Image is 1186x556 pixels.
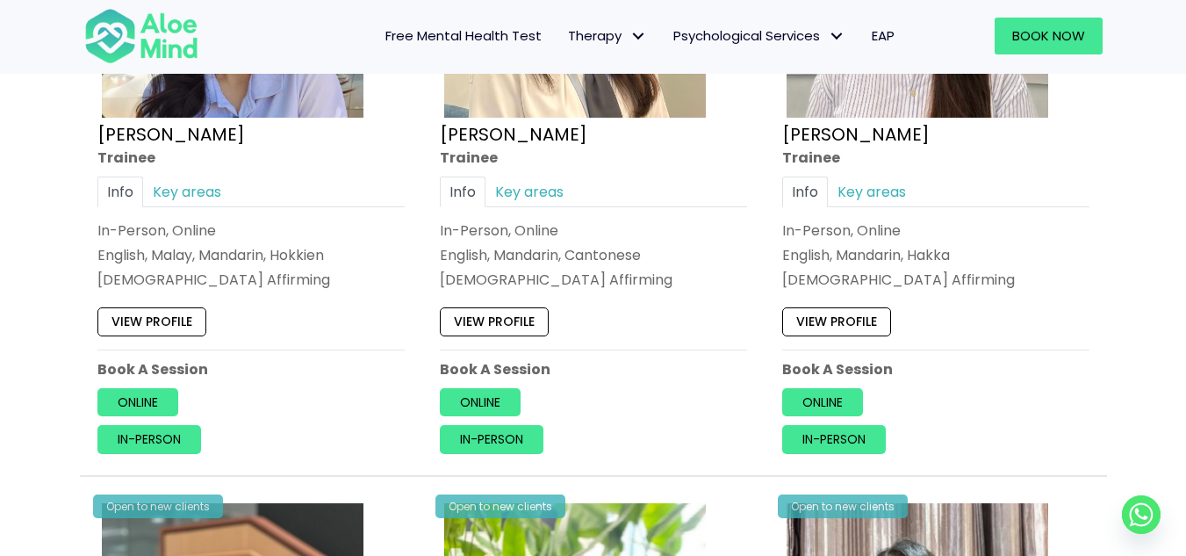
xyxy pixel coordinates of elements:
[782,270,1089,290] div: [DEMOGRAPHIC_DATA] Affirming
[440,388,521,416] a: Online
[372,18,555,54] a: Free Mental Health Test
[872,26,895,45] span: EAP
[440,270,747,290] div: [DEMOGRAPHIC_DATA] Affirming
[782,359,1089,379] p: Book A Session
[97,388,178,416] a: Online
[440,220,747,241] div: In-Person, Online
[84,7,198,65] img: Aloe mind Logo
[440,177,485,207] a: Info
[1122,495,1161,534] a: Whatsapp
[782,388,863,416] a: Online
[440,121,587,146] a: [PERSON_NAME]
[626,24,651,49] span: Therapy: submenu
[782,245,1089,265] p: English, Mandarin, Hakka
[221,18,908,54] nav: Menu
[485,177,573,207] a: Key areas
[859,18,908,54] a: EAP
[555,18,660,54] a: TherapyTherapy: submenu
[440,245,747,265] p: English, Mandarin, Cantonese
[440,307,549,336] a: View profile
[995,18,1103,54] a: Book Now
[782,177,828,207] a: Info
[782,425,886,453] a: In-person
[97,307,206,336] a: View profile
[778,495,908,518] div: Open to new clients
[97,425,201,453] a: In-person
[660,18,859,54] a: Psychological ServicesPsychological Services: submenu
[440,425,543,453] a: In-person
[828,177,916,207] a: Key areas
[97,220,405,241] div: In-Person, Online
[97,359,405,379] p: Book A Session
[97,177,143,207] a: Info
[1012,26,1085,45] span: Book Now
[97,147,405,167] div: Trainee
[385,26,542,45] span: Free Mental Health Test
[440,147,747,167] div: Trainee
[673,26,845,45] span: Psychological Services
[782,220,1089,241] div: In-Person, Online
[782,307,891,336] a: View profile
[440,359,747,379] p: Book A Session
[568,26,647,45] span: Therapy
[782,147,1089,167] div: Trainee
[97,270,405,290] div: [DEMOGRAPHIC_DATA] Affirming
[93,495,223,518] div: Open to new clients
[97,245,405,265] p: English, Malay, Mandarin, Hokkien
[97,121,245,146] a: [PERSON_NAME]
[782,121,930,146] a: [PERSON_NAME]
[435,495,565,518] div: Open to new clients
[143,177,231,207] a: Key areas
[824,24,850,49] span: Psychological Services: submenu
